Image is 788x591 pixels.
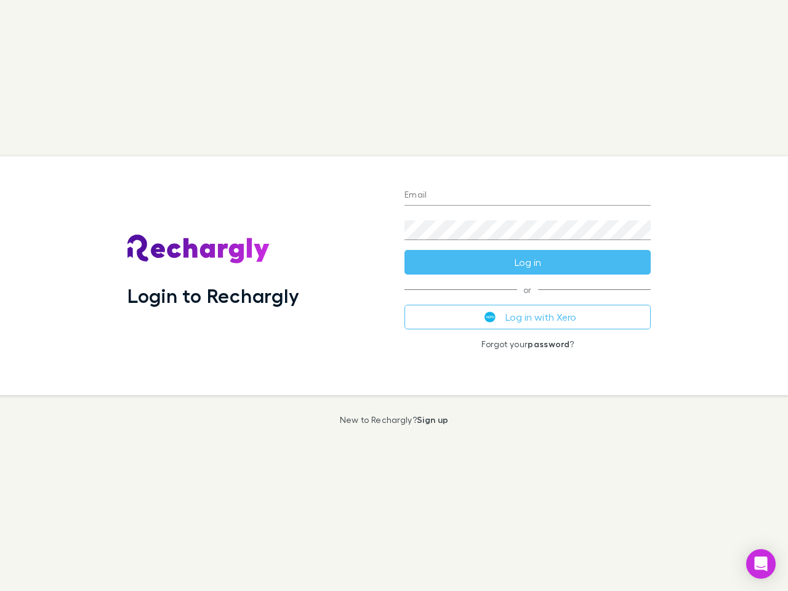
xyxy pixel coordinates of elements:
h1: Login to Rechargly [127,284,299,307]
button: Log in with Xero [404,305,651,329]
img: Xero's logo [484,312,496,323]
button: Log in [404,250,651,275]
a: Sign up [417,414,448,425]
a: password [528,339,569,349]
img: Rechargly's Logo [127,235,270,264]
p: New to Rechargly? [340,415,449,425]
p: Forgot your ? [404,339,651,349]
span: or [404,289,651,290]
div: Open Intercom Messenger [746,549,776,579]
